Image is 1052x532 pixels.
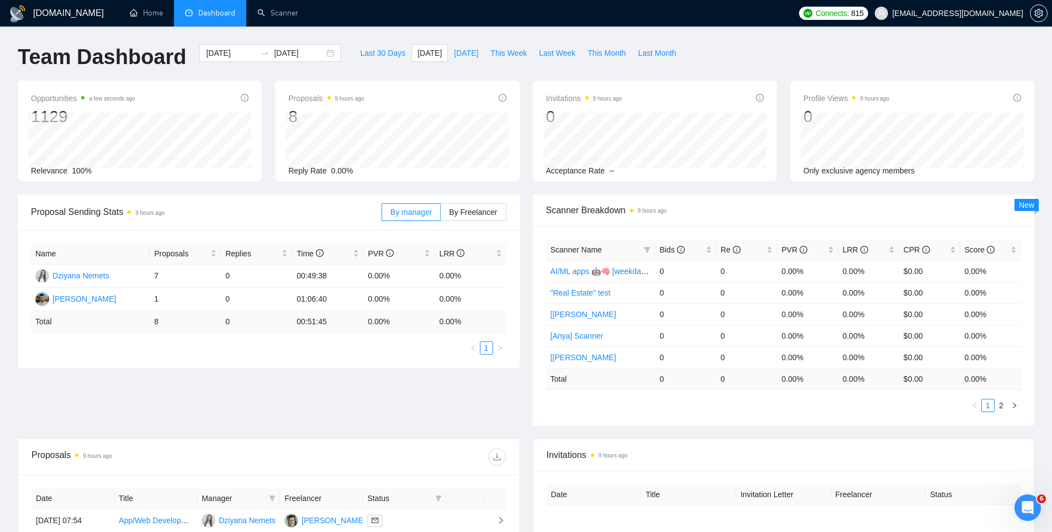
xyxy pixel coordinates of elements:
[119,516,320,525] a: App/Web Developer Needed for Commission Tracking App
[551,353,616,362] a: [[PERSON_NAME]
[533,44,581,62] button: Last Week
[89,96,135,102] time: a few seconds ago
[493,341,506,355] li: Next Page
[221,288,292,311] td: 0
[363,311,435,333] td: 0.00 %
[467,341,480,355] button: left
[185,9,193,17] span: dashboard
[641,484,736,505] th: Title
[860,246,868,254] span: info-circle
[609,166,614,175] span: --
[433,490,444,507] span: filter
[716,282,777,303] td: 0
[496,345,503,351] span: right
[221,243,292,265] th: Replies
[221,311,292,333] td: 0
[877,9,885,17] span: user
[716,325,777,346] td: 0
[52,270,109,282] div: Dziyana Nemets
[261,49,269,57] span: to
[31,106,135,127] div: 1129
[480,341,493,355] li: 1
[899,346,960,368] td: $0.00
[551,267,651,276] a: AI/ML apps 🤖🧠 [weekdays]
[551,310,616,319] a: [[PERSON_NAME]
[960,303,1021,325] td: 0.00%
[267,490,278,507] span: filter
[777,325,838,346] td: 0.00%
[52,293,116,305] div: [PERSON_NAME]
[644,246,651,253] span: filter
[288,166,326,175] span: Reply Rate
[435,265,506,288] td: 0.00%
[288,92,364,105] span: Proposals
[316,249,324,257] span: info-circle
[288,106,364,127] div: 8
[899,260,960,282] td: $0.00
[721,245,741,254] span: Re
[150,288,221,311] td: 1
[488,517,505,524] span: right
[995,399,1007,412] a: 2
[1019,201,1034,209] span: New
[454,47,478,59] span: [DATE]
[219,514,276,526] div: Dziyana Nemets
[968,399,981,412] button: left
[18,44,186,70] h1: Team Dashboard
[981,399,995,412] li: 1
[965,245,995,254] span: Score
[31,243,150,265] th: Name
[1030,9,1048,18] a: setting
[1014,494,1041,521] iframe: Intercom live chat
[843,245,868,254] span: LRR
[546,368,655,389] td: Total
[372,517,378,524] span: mail
[546,106,622,127] div: 0
[114,488,197,509] th: Title
[354,44,411,62] button: Last 30 Days
[655,303,716,325] td: 0
[971,402,978,409] span: left
[448,44,484,62] button: [DATE]
[546,166,605,175] span: Acceptance Rate
[546,92,622,105] span: Invitations
[922,246,930,254] span: info-circle
[31,166,67,175] span: Relevance
[360,47,405,59] span: Last 30 Days
[439,249,464,258] span: LRR
[150,265,221,288] td: 7
[1008,399,1021,412] button: right
[926,484,1021,505] th: Status
[390,208,432,217] span: By manager
[470,345,477,351] span: left
[1037,494,1046,503] span: 6
[9,5,27,23] img: logo
[363,265,435,288] td: 0.00%
[716,303,777,325] td: 0
[257,8,298,18] a: searchScanner
[386,249,394,257] span: info-circle
[198,8,235,18] span: Dashboard
[803,166,915,175] span: Only exclusive agency members
[1013,94,1021,102] span: info-circle
[221,265,292,288] td: 0
[202,514,215,528] img: DN
[150,243,221,265] th: Proposals
[638,47,676,59] span: Last Month
[987,246,995,254] span: info-circle
[490,47,527,59] span: This Week
[331,166,353,175] span: 0.00%
[551,288,611,297] a: "Real Estate" test
[499,94,506,102] span: info-circle
[31,205,382,219] span: Proposal Sending Stats
[368,249,394,258] span: PVR
[551,331,604,340] a: [Anya] Scanner
[35,294,116,303] a: AK[PERSON_NAME]
[435,311,506,333] td: 0.00 %
[31,488,114,509] th: Date
[960,260,1021,282] td: 0.00%
[838,346,899,368] td: 0.00%
[838,282,899,303] td: 0.00%
[655,325,716,346] td: 0
[581,44,632,62] button: This Month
